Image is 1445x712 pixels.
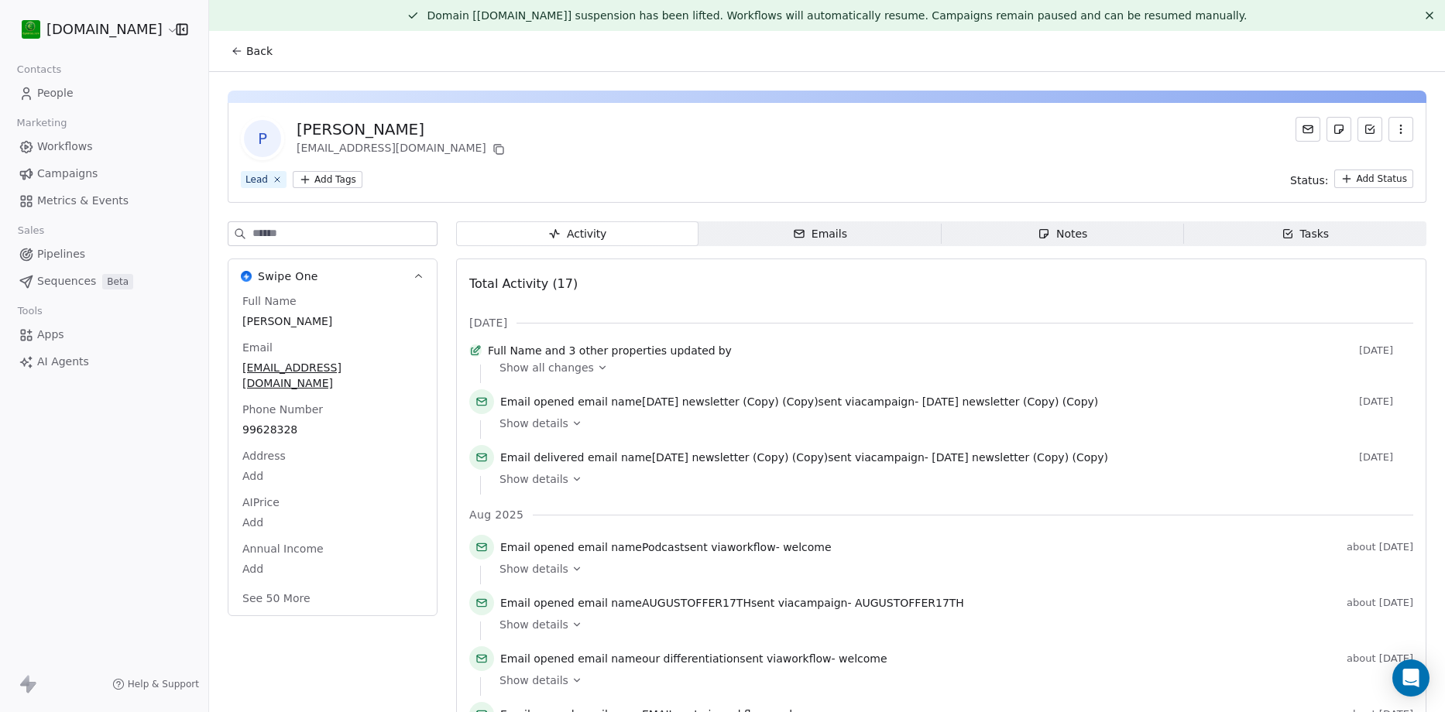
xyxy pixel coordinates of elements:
[499,617,568,632] span: Show details
[499,561,568,577] span: Show details
[112,678,199,690] a: Help & Support
[37,85,74,101] span: People
[293,171,362,188] button: Add Tags
[239,293,300,309] span: Full Name
[37,273,96,289] span: Sequences
[37,327,64,343] span: Apps
[239,448,289,464] span: Address
[37,166,98,182] span: Campaigns
[1392,659,1430,697] div: Open Intercom Messenger
[500,395,575,408] span: Email opened
[499,471,1402,487] a: Show details
[246,43,273,59] span: Back
[12,134,196,159] a: Workflows
[500,652,575,665] span: Email opened
[499,673,568,688] span: Show details
[12,161,196,187] a: Campaigns
[297,118,508,140] div: [PERSON_NAME]
[245,173,268,187] div: Lead
[239,402,326,417] span: Phone Number
[719,343,732,358] span: by
[499,416,1402,431] a: Show details
[242,561,423,577] span: Add
[783,541,831,553] span: welcome
[642,395,819,408] span: [DATE] newsletter (Copy) (Copy)
[1038,226,1087,242] div: Notes
[221,37,282,65] button: Back
[297,140,508,159] div: [EMAIL_ADDRESS][DOMAIN_NAME]
[37,246,85,262] span: Pipelines
[12,241,196,267] a: Pipelines
[500,451,584,464] span: Email delivered
[469,507,523,522] span: Aug 2025
[427,9,1247,22] span: Domain [[DOMAIN_NAME]] suspension has been lifted. Workflows will automatically resume. Campaigns...
[1282,226,1330,242] div: Tasks
[1334,169,1413,188] button: Add Status
[500,450,1108,465] span: email name sent via campaign -
[500,541,575,553] span: Email opened
[228,259,437,293] button: Swipe OneSwipe One
[10,58,68,81] span: Contacts
[839,652,887,665] span: welcome
[239,495,283,510] span: AIPrice
[128,678,199,690] span: Help & Support
[499,471,568,487] span: Show details
[499,360,1402,375] a: Show all changes
[642,652,740,665] span: our differentiation
[244,120,281,157] span: P
[1359,451,1413,464] span: [DATE]
[545,343,716,358] span: and 3 other properties updated
[500,394,1098,409] span: email name sent via campaign -
[12,322,196,347] a: Apps
[855,597,964,609] span: AUGUSTOFFER17TH
[12,269,196,294] a: SequencesBeta
[19,16,165,43] button: [DOMAIN_NAME]
[22,20,40,39] img: 439216937_921727863089572_7037892552807592703_n%20(1).jpg
[499,617,1402,632] a: Show details
[12,349,196,375] a: AI Agents
[242,360,423,391] span: [EMAIL_ADDRESS][DOMAIN_NAME]
[642,541,684,553] span: Podcast
[10,111,74,135] span: Marketing
[258,269,318,284] span: Swipe One
[37,193,129,209] span: Metrics & Events
[37,354,89,370] span: AI Agents
[242,468,423,484] span: Add
[102,274,133,289] span: Beta
[793,226,847,242] div: Emails
[499,673,1402,688] a: Show details
[469,315,507,330] span: [DATE]
[642,597,751,609] span: AUGUSTOFFER17TH
[233,584,320,612] button: See 50 More
[239,340,276,355] span: Email
[500,539,832,555] span: email name sent via workflow -
[932,451,1108,464] span: [DATE] newsletter (Copy) (Copy)
[242,313,423,329] span: [PERSON_NAME]
[12,80,196,106] a: People
[499,561,1402,577] a: Show details
[488,343,542,358] span: Full Name
[1347,652,1413,665] span: about [DATE]
[228,293,437,615] div: Swipe OneSwipe One
[469,276,578,291] span: Total Activity (17)
[1347,597,1413,609] span: about [DATE]
[12,188,196,214] a: Metrics & Events
[242,515,423,530] span: Add
[922,395,1099,408] span: [DATE] newsletter (Copy) (Copy)
[499,416,568,431] span: Show details
[242,422,423,437] span: 99628328
[500,595,964,611] span: email name sent via campaign -
[1347,541,1413,553] span: about [DATE]
[499,360,594,375] span: Show all changes
[11,219,51,242] span: Sales
[239,541,327,556] span: Annual Income
[1359,344,1413,357] span: [DATE]
[500,597,575,609] span: Email opened
[37,139,93,155] span: Workflows
[46,19,163,39] span: [DOMAIN_NAME]
[1359,395,1413,408] span: [DATE]
[1290,173,1328,188] span: Status:
[500,651,887,666] span: email name sent via workflow -
[241,271,252,282] img: Swipe One
[652,451,829,464] span: [DATE] newsletter (Copy) (Copy)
